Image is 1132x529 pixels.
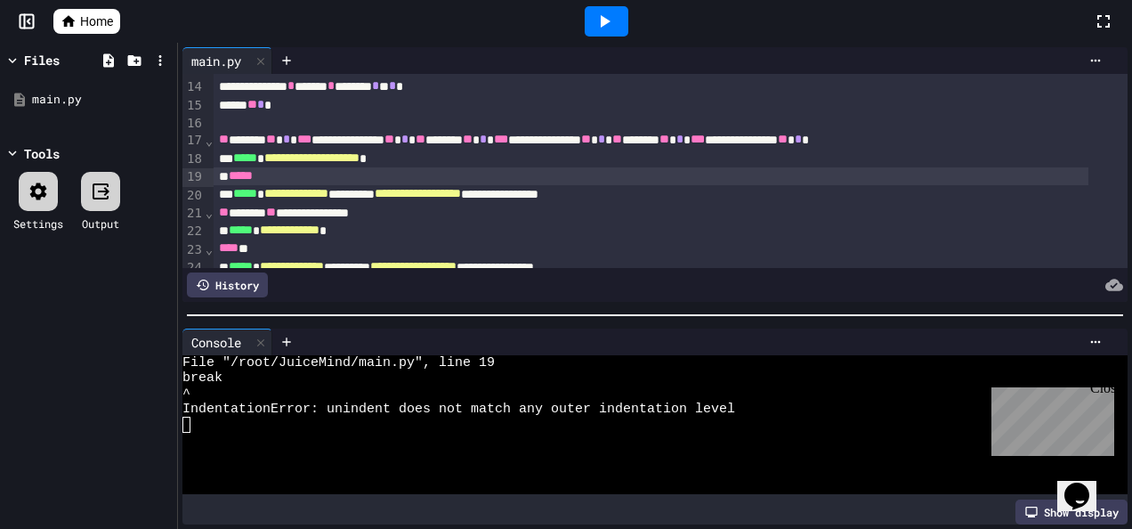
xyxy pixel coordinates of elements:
[182,52,250,70] div: main.py
[24,144,60,163] div: Tools
[82,216,119,232] div: Output
[182,97,205,115] div: 15
[13,216,63,232] div: Settings
[7,7,123,113] div: Chat with us now!Close
[182,115,205,133] div: 16
[182,132,205,150] div: 17
[182,78,205,96] div: 14
[182,223,205,240] div: 22
[182,387,190,402] span: ^
[32,91,171,109] div: main.py
[1057,458,1114,511] iframe: chat widget
[182,259,205,277] div: 24
[53,9,120,34] a: Home
[182,241,205,259] div: 23
[182,168,205,186] div: 19
[205,206,214,220] span: Fold line
[182,333,250,352] div: Console
[187,273,268,297] div: History
[182,187,205,205] div: 20
[80,12,113,30] span: Home
[182,370,222,386] span: break
[984,380,1114,456] iframe: chat widget
[1015,500,1128,525] div: Show display
[205,242,214,256] span: Fold line
[182,402,735,417] span: IndentationError: unindent does not match any outer indentation level
[182,205,205,223] div: 21
[205,134,214,148] span: Fold line
[182,151,205,168] div: 18
[24,51,60,69] div: Files
[182,355,495,370] span: File "/root/JuiceMind/main.py", line 19
[182,329,272,355] div: Console
[182,47,272,74] div: main.py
